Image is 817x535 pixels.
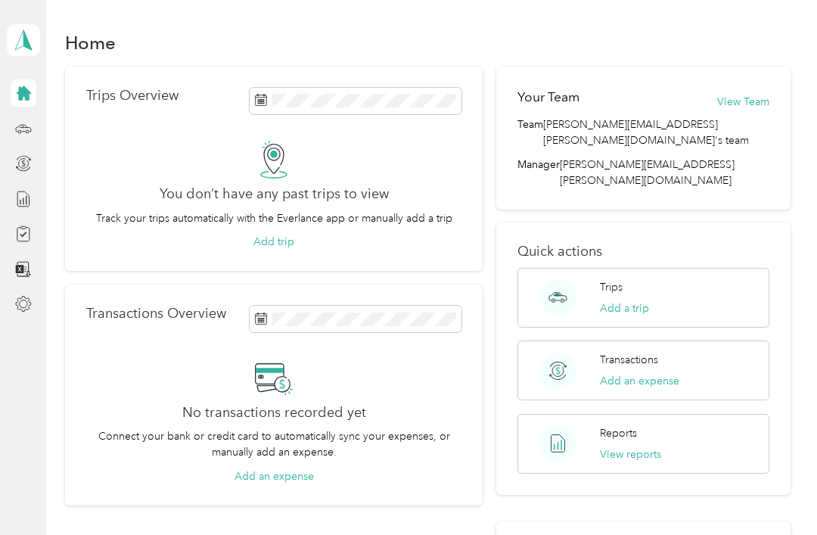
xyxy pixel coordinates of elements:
button: Add a trip [600,300,649,316]
p: Trips Overview [86,88,179,104]
button: View reports [600,446,661,462]
button: Add an expense [600,373,679,389]
span: [PERSON_NAME][EMAIL_ADDRESS][PERSON_NAME][DOMAIN_NAME] [560,158,735,187]
button: Add an expense [235,468,314,484]
span: [PERSON_NAME][EMAIL_ADDRESS][PERSON_NAME][DOMAIN_NAME]'s team [543,117,770,148]
span: Manager [517,157,560,188]
p: Transactions [600,352,658,368]
p: Connect your bank or credit card to automatically sync your expenses, or manually add an expense. [86,428,462,460]
span: Team [517,117,543,148]
p: Transactions Overview [86,306,226,322]
p: Reports [600,425,637,441]
h2: No transactions recorded yet [182,405,366,421]
p: Trips [600,279,623,295]
p: Quick actions [517,244,770,260]
p: Track your trips automatically with the Everlance app or manually add a trip [96,210,452,226]
button: Add trip [253,234,294,250]
h2: You don’t have any past trips to view [160,186,389,202]
button: View Team [717,94,769,110]
iframe: Everlance-gr Chat Button Frame [732,450,817,535]
h2: Your Team [517,88,579,107]
h1: Home [65,35,116,51]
